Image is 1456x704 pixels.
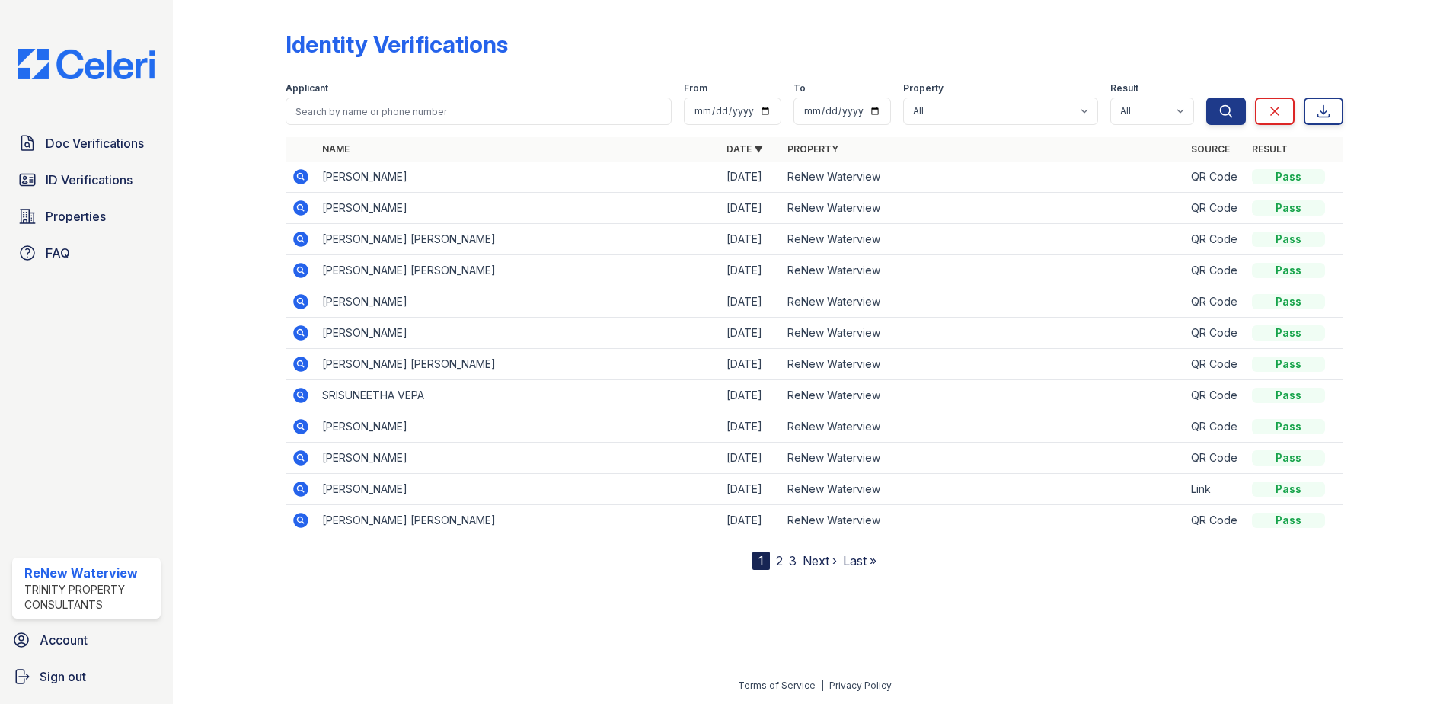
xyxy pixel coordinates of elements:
[781,286,1186,318] td: ReNew Waterview
[781,318,1186,349] td: ReNew Waterview
[1185,380,1246,411] td: QR Code
[1252,263,1325,278] div: Pass
[720,162,781,193] td: [DATE]
[1185,411,1246,443] td: QR Code
[726,143,763,155] a: Date ▼
[316,162,720,193] td: [PERSON_NAME]
[720,380,781,411] td: [DATE]
[720,505,781,536] td: [DATE]
[720,443,781,474] td: [DATE]
[781,193,1186,224] td: ReNew Waterview
[1185,255,1246,286] td: QR Code
[1185,443,1246,474] td: QR Code
[24,582,155,613] div: Trinity Property Consultants
[1252,419,1325,434] div: Pass
[286,98,672,125] input: Search by name or phone number
[776,553,783,568] a: 2
[316,349,720,380] td: [PERSON_NAME] [PERSON_NAME]
[781,224,1186,255] td: ReNew Waterview
[1252,325,1325,341] div: Pass
[6,49,167,79] img: CE_Logo_Blue-a8612792a0a2168367f1c8372b55b34899dd931a85d93a1a3d3e32e68fde9ad4.png
[316,286,720,318] td: [PERSON_NAME]
[781,349,1186,380] td: ReNew Waterview
[738,680,816,691] a: Terms of Service
[12,238,161,268] a: FAQ
[1252,388,1325,403] div: Pass
[40,631,88,649] span: Account
[1185,286,1246,318] td: QR Code
[24,564,155,582] div: ReNew Waterview
[316,193,720,224] td: [PERSON_NAME]
[1252,482,1325,497] div: Pass
[1252,143,1288,155] a: Result
[1185,224,1246,255] td: QR Code
[316,505,720,536] td: [PERSON_NAME] [PERSON_NAME]
[1252,450,1325,466] div: Pass
[12,201,161,232] a: Properties
[286,30,508,58] div: Identity Verifications
[720,318,781,349] td: [DATE]
[781,443,1186,474] td: ReNew Waterview
[322,143,350,155] a: Name
[843,553,876,568] a: Last »
[316,318,720,349] td: [PERSON_NAME]
[12,128,161,158] a: Doc Verifications
[1252,169,1325,184] div: Pass
[781,411,1186,443] td: ReNew Waterview
[46,134,144,152] span: Doc Verifications
[6,661,167,692] a: Sign out
[1185,474,1246,505] td: Link
[6,625,167,655] a: Account
[720,349,781,380] td: [DATE]
[793,82,806,94] label: To
[1252,513,1325,528] div: Pass
[787,143,838,155] a: Property
[752,552,770,570] div: 1
[903,82,944,94] label: Property
[1252,357,1325,372] div: Pass
[40,667,86,686] span: Sign out
[1252,232,1325,247] div: Pass
[1110,82,1138,94] label: Result
[720,193,781,224] td: [DATE]
[720,474,781,505] td: [DATE]
[829,680,892,691] a: Privacy Policy
[821,680,824,691] div: |
[803,553,837,568] a: Next ›
[46,171,133,189] span: ID Verifications
[12,165,161,195] a: ID Verifications
[316,443,720,474] td: [PERSON_NAME]
[316,224,720,255] td: [PERSON_NAME] [PERSON_NAME]
[316,380,720,411] td: SRISUNEETHA VEPA
[1185,193,1246,224] td: QR Code
[1191,143,1230,155] a: Source
[46,207,106,226] span: Properties
[1185,162,1246,193] td: QR Code
[1252,200,1325,216] div: Pass
[286,82,328,94] label: Applicant
[316,411,720,443] td: [PERSON_NAME]
[684,82,707,94] label: From
[46,244,70,262] span: FAQ
[789,553,797,568] a: 3
[781,474,1186,505] td: ReNew Waterview
[1185,318,1246,349] td: QR Code
[720,286,781,318] td: [DATE]
[1185,349,1246,380] td: QR Code
[781,380,1186,411] td: ReNew Waterview
[720,255,781,286] td: [DATE]
[1252,294,1325,309] div: Pass
[781,505,1186,536] td: ReNew Waterview
[316,255,720,286] td: [PERSON_NAME] [PERSON_NAME]
[781,162,1186,193] td: ReNew Waterview
[781,255,1186,286] td: ReNew Waterview
[720,411,781,443] td: [DATE]
[720,224,781,255] td: [DATE]
[1185,505,1246,536] td: QR Code
[316,474,720,505] td: [PERSON_NAME]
